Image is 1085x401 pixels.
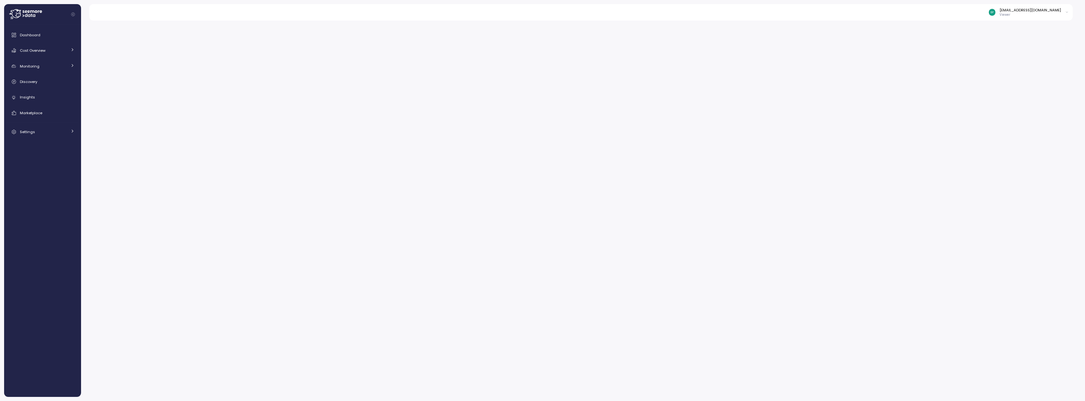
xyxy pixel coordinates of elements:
[20,79,37,84] span: Discovery
[20,32,40,38] span: Dashboard
[1000,8,1061,13] div: [EMAIL_ADDRESS][DOMAIN_NAME]
[7,91,79,104] a: Insights
[69,12,77,17] button: Collapse navigation
[989,9,995,15] img: 7ad3c78ce95743f3a0c87eed701eacc5
[20,64,39,69] span: Monitoring
[7,126,79,138] a: Settings
[20,129,35,134] span: Settings
[20,48,45,53] span: Cost Overview
[20,95,35,100] span: Insights
[7,29,79,41] a: Dashboard
[7,60,79,73] a: Monitoring
[20,110,42,115] span: Marketplace
[7,75,79,88] a: Discovery
[7,44,79,57] a: Cost Overview
[1000,13,1061,17] p: Viewer
[7,107,79,119] a: Marketplace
